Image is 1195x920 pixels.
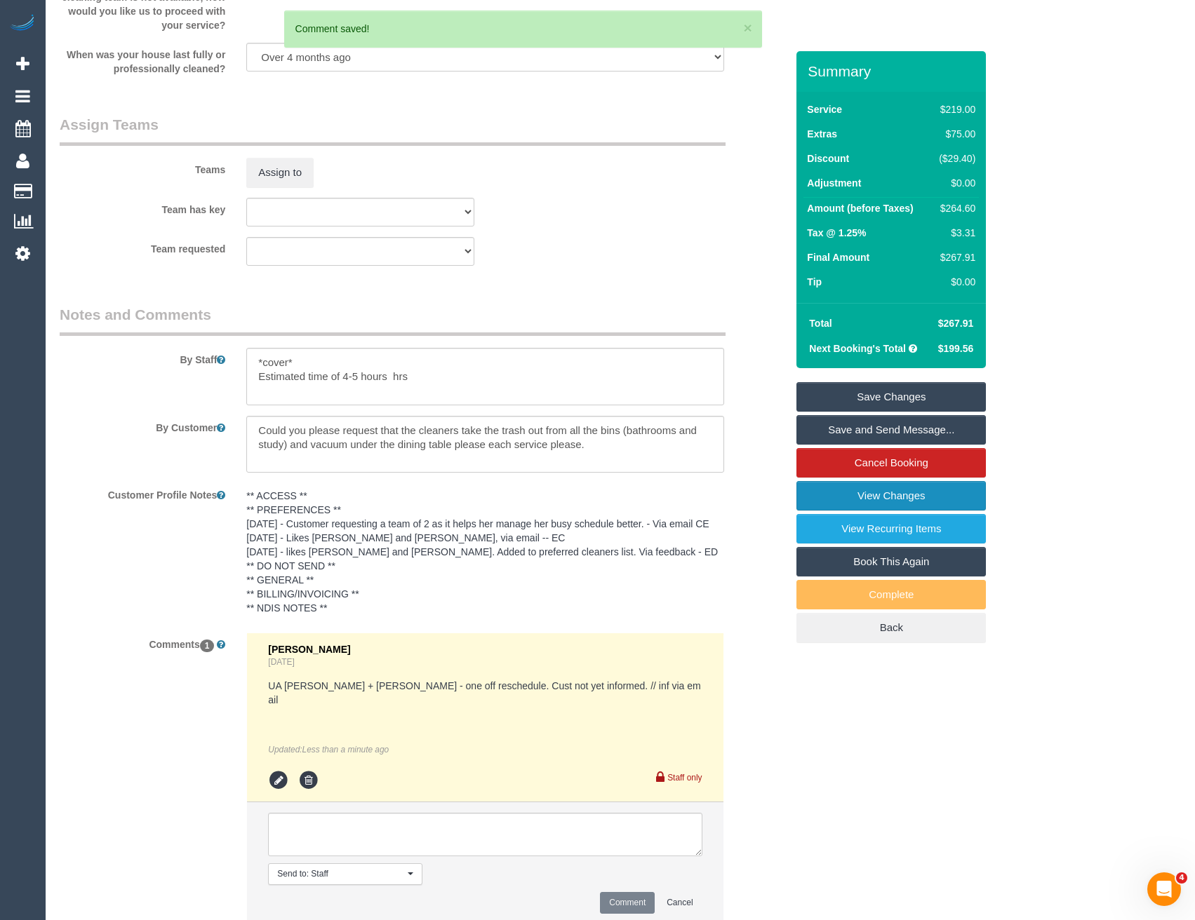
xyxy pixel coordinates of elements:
[1176,872,1187,884] span: 4
[49,632,236,651] label: Comments
[268,745,389,755] em: Updated:
[807,275,822,289] label: Tip
[246,489,723,615] pre: ** ACCESS ** ** PREFERENCES ** [DATE] - Customer requesting a team of 2 as it helps her manage he...
[934,127,976,141] div: $75.00
[934,275,976,289] div: $0.00
[60,114,726,146] legend: Assign Teams
[49,158,236,177] label: Teams
[796,547,986,576] a: Book This Again
[938,343,974,354] span: $199.56
[796,415,986,445] a: Save and Send Message...
[807,250,869,264] label: Final Amount
[1147,872,1181,906] iframe: Intercom live chat
[295,22,751,36] div: Comment saved!
[807,226,866,240] label: Tax @ 1.25%
[49,237,236,256] label: Team requested
[808,63,979,79] h3: Summary
[49,43,236,76] label: When was your house last fully or professionally cleaned?
[809,343,906,354] strong: Next Booking's Total
[934,102,976,116] div: $219.00
[809,318,832,329] strong: Total
[268,863,422,885] button: Send to: Staff
[302,745,389,755] span: Sep 23, 2025 09:07
[268,644,350,655] span: [PERSON_NAME]
[934,226,976,240] div: $3.31
[807,127,837,141] label: Extras
[200,640,215,652] span: 1
[934,201,976,215] div: $264.60
[938,318,974,329] span: $267.91
[796,481,986,510] a: View Changes
[807,176,861,190] label: Adjustment
[807,102,842,116] label: Service
[657,892,702,914] button: Cancel
[268,679,702,707] pre: UA [PERSON_NAME] + [PERSON_NAME] - one off reschedule. Cust not yet informed. // inf via email
[934,176,976,190] div: $0.00
[246,158,314,187] button: Assign to
[807,201,913,215] label: Amount (before Taxes)
[60,304,726,336] legend: Notes and Comments
[8,14,36,34] img: Automaid Logo
[796,613,986,642] a: Back
[934,250,976,264] div: $267.91
[796,382,986,412] a: Save Changes
[49,198,236,217] label: Team has key
[277,868,404,880] span: Send to: Staff
[49,348,236,367] label: By Staff
[807,151,849,165] label: Discount
[268,657,294,667] a: [DATE]
[49,416,236,435] label: By Customer
[744,20,752,35] button: ×
[934,151,976,165] div: ($29.40)
[49,483,236,502] label: Customer Profile Notes
[667,773,702,783] small: Staff only
[796,448,986,478] a: Cancel Booking
[796,514,986,543] a: View Recurring Items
